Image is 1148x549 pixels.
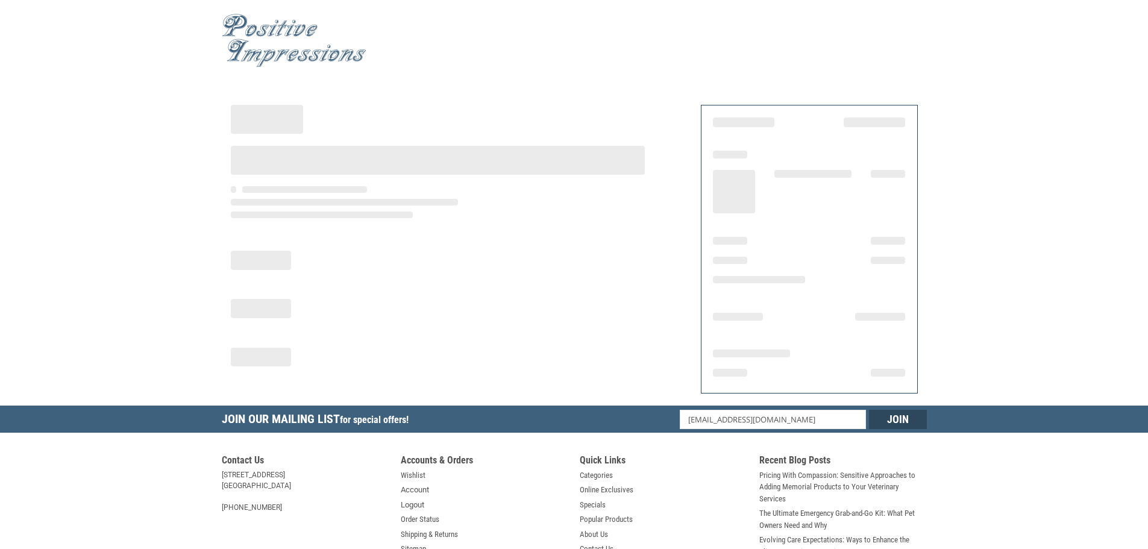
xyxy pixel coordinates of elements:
[401,484,429,496] a: Account
[759,507,927,531] a: The Ultimate Emergency Grab-and-Go Kit: What Pet Owners Need and Why
[401,469,425,482] a: Wishlist
[580,513,633,525] a: Popular Products
[401,529,458,541] a: Shipping & Returns
[222,406,415,436] h5: Join Our Mailing List
[340,414,409,425] span: for special offers!
[580,499,606,511] a: Specials
[222,14,366,67] img: Positive Impressions
[222,469,389,513] address: [STREET_ADDRESS] [GEOGRAPHIC_DATA] [PHONE_NUMBER]
[680,410,866,429] input: Email
[580,529,608,541] a: About Us
[580,484,633,496] a: Online Exclusives
[759,469,927,505] a: Pricing With Compassion: Sensitive Approaches to Adding Memorial Products to Your Veterinary Serv...
[222,454,389,469] h5: Contact Us
[869,410,927,429] input: Join
[401,499,424,511] a: Logout
[401,454,568,469] h5: Accounts & Orders
[580,454,747,469] h5: Quick Links
[759,454,927,469] h5: Recent Blog Posts
[401,513,439,525] a: Order Status
[580,469,613,482] a: Categories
